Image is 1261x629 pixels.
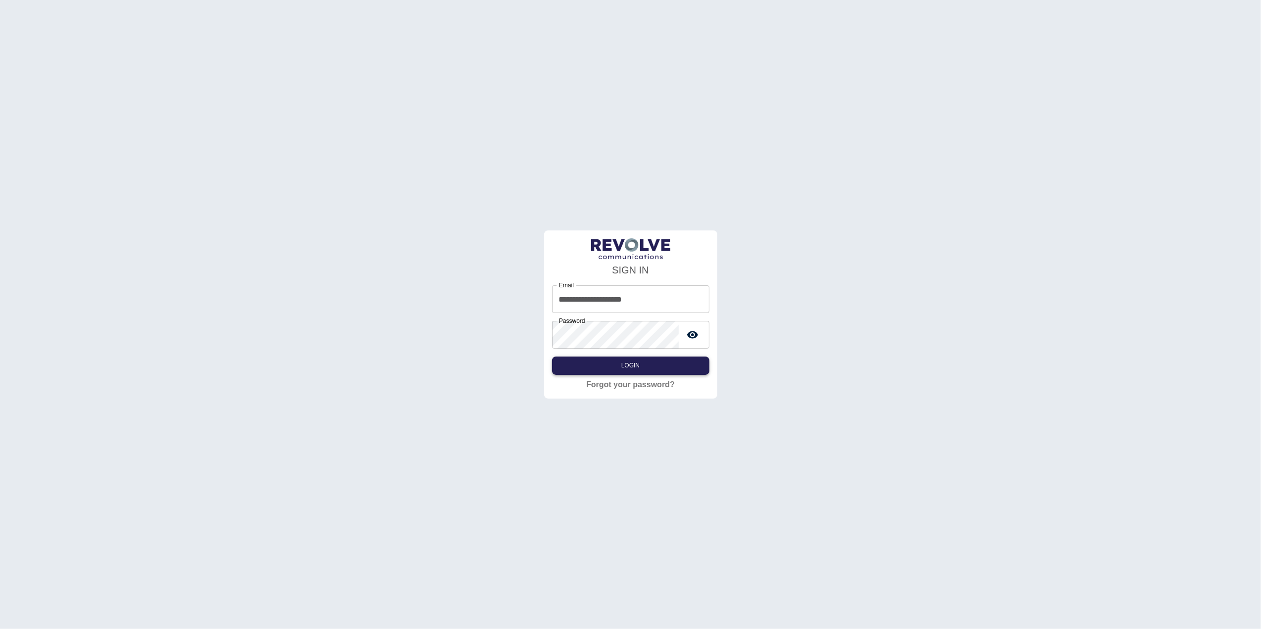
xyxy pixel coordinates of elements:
[552,357,709,375] button: Login
[591,238,670,260] img: LogoText
[559,316,585,325] label: Password
[683,325,702,345] button: toggle password visibility
[586,379,675,391] a: Forgot your password?
[559,281,574,289] label: Email
[552,263,709,277] h4: SIGN IN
